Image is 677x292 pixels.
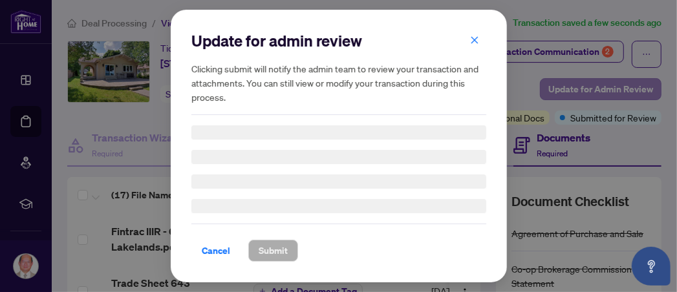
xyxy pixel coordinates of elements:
[191,61,486,104] h5: Clicking submit will notify the admin team to review your transaction and attachments. You can st...
[202,240,230,261] span: Cancel
[191,30,486,51] h2: Update for admin review
[632,247,671,286] button: Open asap
[191,240,241,262] button: Cancel
[248,240,298,262] button: Submit
[470,36,479,45] span: close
